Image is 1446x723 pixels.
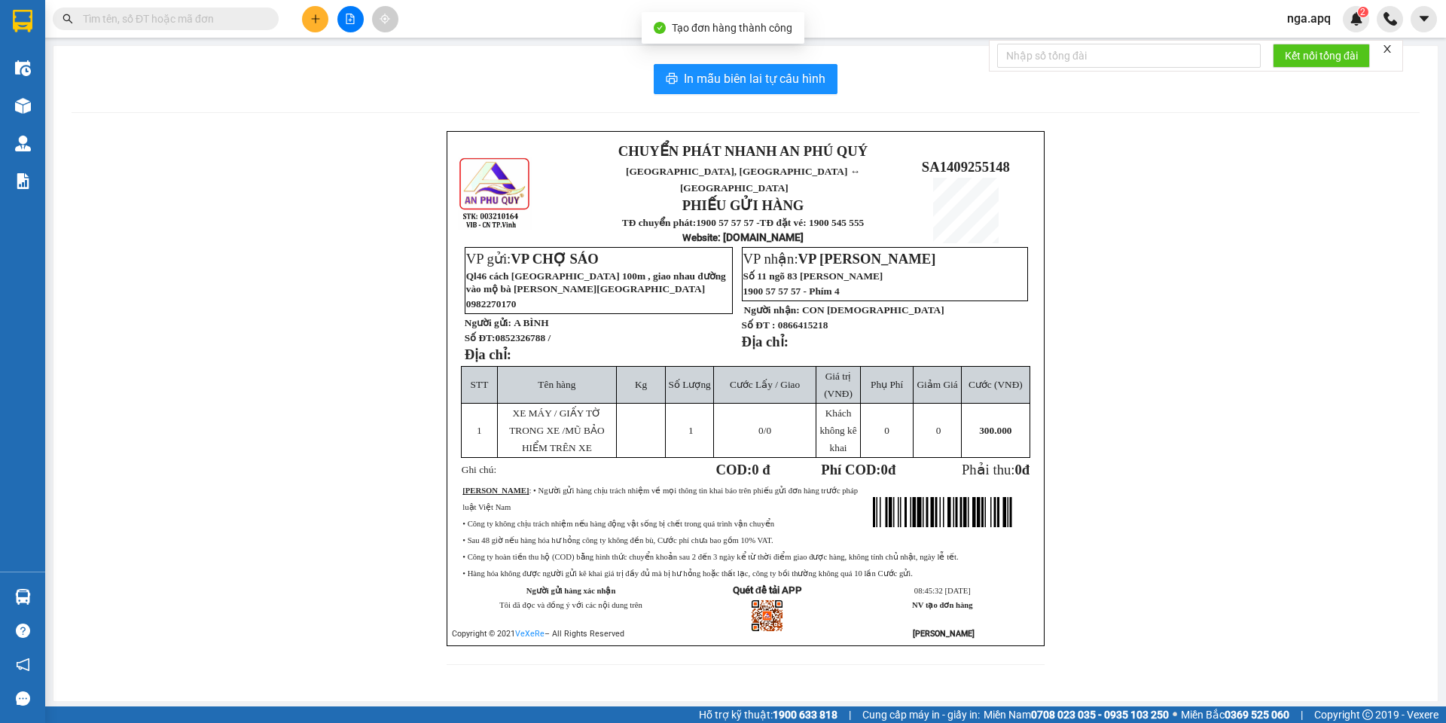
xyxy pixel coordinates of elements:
span: | [1301,706,1303,723]
span: SA1409255148 [922,159,1010,175]
strong: Địa chỉ: [465,346,511,362]
span: Website [682,232,718,243]
span: Phải thu: [962,462,1030,477]
span: 1900 57 57 57 - Phím 4 [743,285,840,297]
span: file-add [345,14,355,24]
span: Ghi chú: [462,464,496,475]
span: 0 [1014,462,1021,477]
span: nga.apq [1275,9,1343,28]
span: 300.000 [979,425,1011,436]
span: | [849,706,851,723]
img: logo [458,156,532,230]
strong: TĐ chuyển phát: [622,217,696,228]
span: [GEOGRAPHIC_DATA], [GEOGRAPHIC_DATA] ↔ [GEOGRAPHIC_DATA] [36,64,148,115]
span: Kg [635,379,647,390]
span: In mẫu biên lai tự cấu hình [684,69,825,88]
span: 0982270170 [466,298,517,310]
span: Hỗ trợ kỹ thuật: [699,706,837,723]
strong: CHUYỂN PHÁT NHANH AN PHÚ QUÝ [38,12,146,61]
span: 0 [884,425,889,436]
span: Copyright © 2021 – All Rights Reserved [452,629,624,639]
span: Tạo đơn hàng thành công [672,22,792,34]
span: aim [380,14,390,24]
strong: Số ĐT : [742,319,776,331]
img: warehouse-icon [15,136,31,151]
img: icon-new-feature [1350,12,1363,26]
span: Số 11 ngõ 83 [PERSON_NAME] [743,270,883,282]
span: ⚪️ [1173,712,1177,718]
span: 1 [477,425,482,436]
button: plus [302,6,328,32]
span: Cước Lấy / Giao [730,379,800,390]
span: : • Người gửi hàng chịu trách nhiệm về mọi thông tin khai báo trên phiếu gửi đơn hàng trước pháp ... [462,487,858,511]
strong: [PERSON_NAME] [913,629,975,639]
strong: 1900 633 818 [773,709,837,721]
img: warehouse-icon [15,60,31,76]
button: printerIn mẫu biên lai tự cấu hình [654,64,837,94]
span: [GEOGRAPHIC_DATA], [GEOGRAPHIC_DATA] ↔ [GEOGRAPHIC_DATA] [626,166,860,194]
strong: 0369 525 060 [1225,709,1289,721]
strong: PHIẾU GỬI HÀNG [682,197,804,213]
span: 0 [758,425,764,436]
span: plus [310,14,321,24]
span: Cước (VNĐ) [969,379,1023,390]
span: /0 [758,425,771,436]
span: • Sau 48 giờ nếu hàng hóa hư hỏng công ty không đền bù, Cước phí chưa bao gồm 10% VAT. [462,536,773,545]
span: Số Lượng [669,379,711,390]
span: question-circle [16,624,30,638]
span: 0 đ [752,462,770,477]
img: logo [8,81,32,156]
strong: NV tạo đơn hàng [912,601,972,609]
span: 0 [936,425,941,436]
a: VeXeRe [515,629,545,639]
span: notification [16,657,30,672]
span: Giảm Giá [917,379,957,390]
strong: Phí COD: đ [821,462,895,477]
span: check-circle [654,22,666,34]
span: Cung cấp máy in - giấy in: [862,706,980,723]
img: solution-icon [15,173,31,189]
strong: 0708 023 035 - 0935 103 250 [1031,709,1169,721]
strong: Người gửi hàng xác nhận [526,587,616,595]
img: warehouse-icon [15,589,31,605]
span: 08:45:32 [DATE] [914,587,971,595]
span: Miền Nam [984,706,1169,723]
button: Kết nối tổng đài [1273,44,1370,68]
span: 0852326788 / [495,332,551,343]
input: Nhập số tổng đài [997,44,1261,68]
strong: Người nhận: [744,304,800,316]
span: • Hàng hóa không được người gửi kê khai giá trị đầy đủ mà bị hư hỏng hoặc thất lạc, công ty bồi t... [462,569,913,578]
span: 2 [1360,7,1365,17]
span: Miền Bắc [1181,706,1289,723]
span: printer [666,72,678,87]
span: 1 [688,425,694,436]
span: A BÌNH [514,317,548,328]
sup: 2 [1358,7,1368,17]
strong: [PERSON_NAME] [462,487,529,495]
span: VP nhận: [743,251,936,267]
span: XE MÁY / GIẤY TỜ TRONG XE /MŨ BẢO HIỂM TRÊN XE [509,407,604,453]
span: Giá trị (VNĐ) [824,371,853,399]
button: aim [372,6,398,32]
input: Tìm tên, số ĐT hoặc mã đơn [83,11,261,27]
span: VP CHỢ SÁO [511,251,599,267]
img: warehouse-icon [15,98,31,114]
span: message [16,691,30,706]
span: Tôi đã đọc và đồng ý với các nội dung trên [499,601,642,609]
span: 0 [881,462,888,477]
strong: Người gửi: [465,317,511,328]
span: search [63,14,73,24]
span: 0866415218 [778,319,828,331]
strong: Quét để tải APP [733,584,802,596]
span: Khách không kê khai [819,407,856,453]
strong: 1900 57 57 57 - [696,217,759,228]
span: VP [PERSON_NAME] [798,251,936,267]
span: caret-down [1417,12,1431,26]
span: • Công ty hoàn tiền thu hộ (COD) bằng hình thức chuyển khoản sau 2 đến 3 ngày kể từ thời điểm gia... [462,553,958,561]
span: copyright [1362,709,1373,720]
span: • Công ty không chịu trách nhiệm nếu hàng động vật sống bị chết trong quá trình vận chuyển [462,520,774,528]
button: file-add [337,6,364,32]
span: Ql46 cách [GEOGRAPHIC_DATA] 100m , giao nhau đường vào mộ bà [PERSON_NAME][GEOGRAPHIC_DATA] [466,270,726,294]
img: logo-vxr [13,10,32,32]
span: Phụ Phí [871,379,903,390]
